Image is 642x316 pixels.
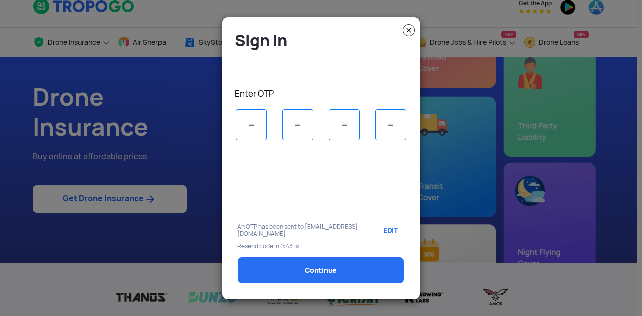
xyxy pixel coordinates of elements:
a: Continue [238,257,404,283]
input: - [282,109,313,140]
p: Resend code in 0:43 s [237,243,405,250]
h4: Sign In [235,30,412,51]
input: - [329,109,360,140]
input: - [375,109,406,140]
img: close [403,24,415,36]
a: EDIT [374,218,404,243]
p: An OTP has been sent to [EMAIL_ADDRESS][DOMAIN_NAME] [237,223,358,237]
input: - [236,109,267,140]
p: Enter OTP [235,88,412,99]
